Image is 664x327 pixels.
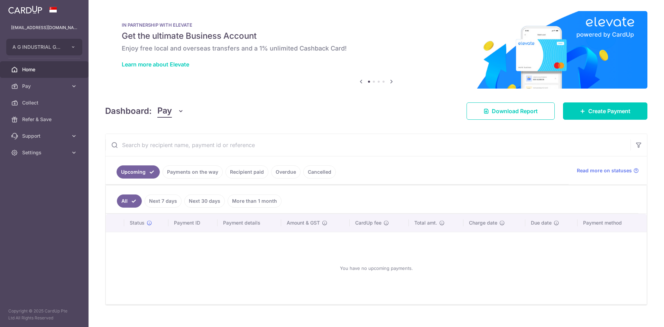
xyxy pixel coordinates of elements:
[467,102,555,120] a: Download Report
[114,238,638,299] div: You have no upcoming payments.
[122,22,631,28] p: IN PARTNERSHIP WITH ELEVATE
[355,219,381,226] span: CardUp fee
[184,194,225,208] a: Next 30 days
[11,24,77,31] p: [EMAIL_ADDRESS][DOMAIN_NAME]
[414,219,437,226] span: Total amt.
[157,105,172,118] span: Pay
[225,165,268,179] a: Recipient paid
[578,214,647,232] th: Payment method
[168,214,218,232] th: Payment ID
[122,61,189,68] a: Learn more about Elevate
[22,149,68,156] span: Settings
[588,107,630,115] span: Create Payment
[271,165,301,179] a: Overdue
[22,99,68,106] span: Collect
[22,83,68,90] span: Pay
[130,219,145,226] span: Status
[492,107,538,115] span: Download Report
[163,165,223,179] a: Payments on the way
[303,165,336,179] a: Cancelled
[218,214,281,232] th: Payment details
[105,134,630,156] input: Search by recipient name, payment id or reference
[469,219,497,226] span: Charge date
[8,6,42,14] img: CardUp
[22,133,68,139] span: Support
[145,194,182,208] a: Next 7 days
[117,194,142,208] a: All
[157,105,184,118] button: Pay
[531,219,552,226] span: Due date
[563,102,647,120] a: Create Payment
[577,167,632,174] span: Read more on statuses
[22,116,68,123] span: Refer & Save
[117,165,160,179] a: Upcoming
[577,167,639,174] a: Read more on statuses
[105,105,152,117] h4: Dashboard:
[105,11,647,89] img: Renovation banner
[122,30,631,42] h5: Get the ultimate Business Account
[12,44,64,51] span: A G INDUSTRIAL GAS TRADING PTE LTD
[6,39,82,55] button: A G INDUSTRIAL GAS TRADING PTE LTD
[22,66,68,73] span: Home
[287,219,320,226] span: Amount & GST
[228,194,282,208] a: More than 1 month
[122,44,631,53] h6: Enjoy free local and overseas transfers and a 1% unlimited Cashback Card!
